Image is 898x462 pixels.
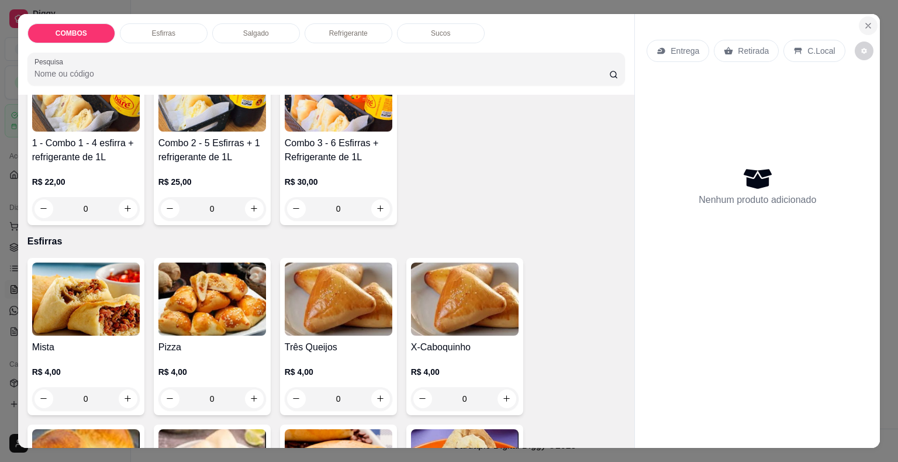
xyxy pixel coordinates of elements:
p: Esfirras [27,235,626,249]
h4: Três Queijos [285,340,392,354]
h4: Mista [32,340,140,354]
img: product-image [285,58,392,132]
button: decrease-product-quantity [855,42,873,60]
p: Nenhum produto adicionado [699,193,816,207]
button: decrease-product-quantity [287,389,306,408]
p: COMBOS [56,29,87,38]
button: increase-product-quantity [371,389,390,408]
p: Retirada [738,45,769,57]
input: Pesquisa [34,68,609,80]
img: product-image [32,58,140,132]
h4: Combo 2 - 5 Esfirras + 1 refrigerante de 1L [158,136,266,164]
p: Refrigerante [329,29,368,38]
img: product-image [285,263,392,336]
p: R$ 4,00 [158,366,266,378]
p: Salgado [243,29,269,38]
button: decrease-product-quantity [413,389,432,408]
button: increase-product-quantity [498,389,516,408]
p: R$ 4,00 [32,366,140,378]
p: C.Local [807,45,835,57]
img: product-image [32,263,140,336]
img: product-image [158,263,266,336]
h4: 1 - Combo 1 - 4 esfirra + refrigerante de 1L [32,136,140,164]
p: R$ 22,00 [32,176,140,188]
p: Sucos [431,29,450,38]
h4: X-Caboquinho [411,340,519,354]
p: R$ 4,00 [411,366,519,378]
label: Pesquisa [34,57,67,67]
h4: Combo 3 - 6 Esfirras + Refrigerante de 1L [285,136,392,164]
p: Entrega [671,45,699,57]
button: Close [859,16,878,35]
p: R$ 4,00 [285,366,392,378]
p: R$ 25,00 [158,176,266,188]
button: increase-product-quantity [245,389,264,408]
h4: Pizza [158,340,266,354]
img: product-image [158,58,266,132]
p: Esfirras [151,29,175,38]
button: increase-product-quantity [119,389,137,408]
p: R$ 30,00 [285,176,392,188]
button: decrease-product-quantity [161,389,179,408]
button: decrease-product-quantity [34,389,53,408]
img: product-image [411,263,519,336]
